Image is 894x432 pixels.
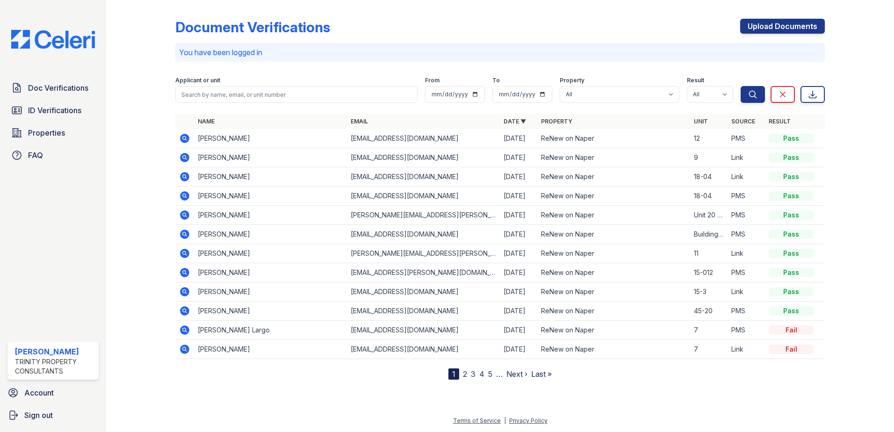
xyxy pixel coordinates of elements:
div: Fail [769,325,814,335]
td: 12 [690,129,728,148]
a: Terms of Service [453,417,501,424]
label: From [425,77,440,84]
input: Search by name, email, or unit number [175,86,418,103]
td: Unit 20 building 45 [690,206,728,225]
td: [DATE] [500,282,537,302]
td: [PERSON_NAME][EMAIL_ADDRESS][PERSON_NAME][DOMAIN_NAME] [347,244,500,263]
td: [PERSON_NAME] [194,206,347,225]
div: Fail [769,345,814,354]
a: Properties [7,123,99,142]
td: [EMAIL_ADDRESS][DOMAIN_NAME] [347,321,500,340]
span: Sign out [24,410,53,421]
span: ID Verifications [28,105,81,116]
p: You have been logged in [179,47,821,58]
td: [PERSON_NAME] [194,148,347,167]
td: Link [728,148,765,167]
td: [PERSON_NAME] [194,187,347,206]
a: 2 [463,369,467,379]
div: Pass [769,306,814,316]
td: [EMAIL_ADDRESS][DOMAIN_NAME] [347,187,500,206]
div: Trinity Property Consultants [15,357,95,376]
a: Next › [506,369,527,379]
a: ID Verifications [7,101,99,120]
td: PMS [728,263,765,282]
a: 5 [488,369,492,379]
td: [EMAIL_ADDRESS][DOMAIN_NAME] [347,167,500,187]
td: [PERSON_NAME] [194,302,347,321]
td: 15-012 [690,263,728,282]
iframe: chat widget [855,395,885,423]
a: Last » [531,369,552,379]
td: ReNew on Naper [537,302,690,321]
td: [PERSON_NAME] Largo [194,321,347,340]
td: [EMAIL_ADDRESS][DOMAIN_NAME] [347,340,500,359]
span: Properties [28,127,65,138]
div: [PERSON_NAME] [15,346,95,357]
label: Result [687,77,704,84]
td: 15-3 [690,282,728,302]
a: Privacy Policy [509,417,548,424]
td: PMS [728,302,765,321]
td: ReNew on Naper [537,263,690,282]
td: ReNew on Naper [537,148,690,167]
div: Pass [769,230,814,239]
td: [EMAIL_ADDRESS][DOMAIN_NAME] [347,282,500,302]
a: Result [769,118,791,125]
td: [PERSON_NAME] [194,263,347,282]
td: Link [728,167,765,187]
td: 9 [690,148,728,167]
span: Doc Verifications [28,82,88,94]
td: PMS [728,187,765,206]
div: Document Verifications [175,19,330,36]
a: Unit [694,118,708,125]
span: Account [24,387,54,398]
span: FAQ [28,150,43,161]
td: [PERSON_NAME] [194,282,347,302]
td: [DATE] [500,302,537,321]
td: [EMAIL_ADDRESS][DOMAIN_NAME] [347,148,500,167]
div: Pass [769,191,814,201]
td: ReNew on Naper [537,282,690,302]
td: [DATE] [500,148,537,167]
a: Email [351,118,368,125]
td: 45-20 [690,302,728,321]
label: Applicant or unit [175,77,220,84]
a: 3 [471,369,476,379]
td: [DATE] [500,225,537,244]
td: [DATE] [500,167,537,187]
a: Date ▼ [504,118,526,125]
a: Sign out [4,406,102,425]
td: 18-04 [690,167,728,187]
a: Account [4,383,102,402]
a: 4 [479,369,484,379]
td: PMS [728,225,765,244]
td: [PERSON_NAME] [194,340,347,359]
a: FAQ [7,146,99,165]
a: Property [541,118,572,125]
td: ReNew on Naper [537,187,690,206]
td: [DATE] [500,206,537,225]
td: [EMAIL_ADDRESS][DOMAIN_NAME] [347,129,500,148]
label: To [492,77,500,84]
div: 1 [448,368,459,380]
td: PMS [728,321,765,340]
td: ReNew on Naper [537,167,690,187]
td: ReNew on Naper [537,129,690,148]
a: Source [731,118,755,125]
td: [PERSON_NAME] [194,129,347,148]
a: Doc Verifications [7,79,99,97]
td: Link [728,244,765,263]
td: 11 [690,244,728,263]
div: Pass [769,153,814,162]
td: [DATE] [500,340,537,359]
td: ReNew on Naper [537,244,690,263]
td: 18-04 [690,187,728,206]
td: ReNew on Naper [537,225,690,244]
td: Link [728,282,765,302]
td: [PERSON_NAME] [194,244,347,263]
td: 7 [690,340,728,359]
img: CE_Logo_Blue-a8612792a0a2168367f1c8372b55b34899dd931a85d93a1a3d3e32e68fde9ad4.png [4,30,102,49]
td: [DATE] [500,244,537,263]
td: ReNew on Naper [537,340,690,359]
